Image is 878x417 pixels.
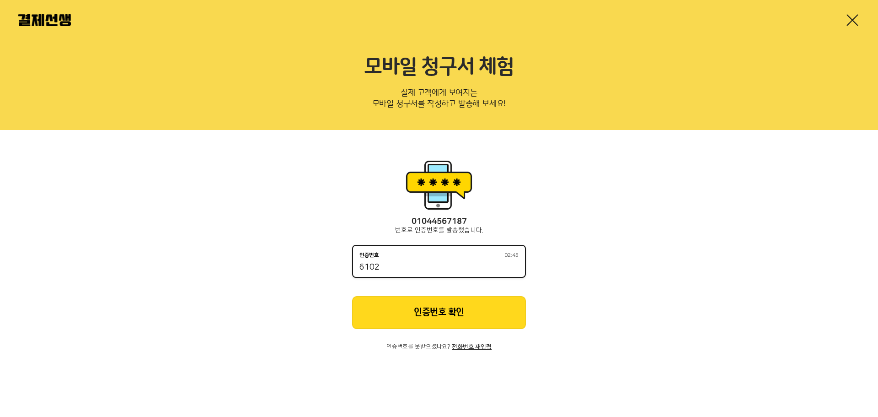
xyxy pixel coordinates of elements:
[504,253,519,258] span: 02:45
[352,344,526,350] p: 인증번호를 못받으셨나요?
[352,217,526,227] p: 01044567187
[452,344,492,350] button: 전화번호 재입력
[402,157,476,212] img: 휴대폰인증 이미지
[359,262,519,273] input: 인증번호02:45
[352,227,526,234] p: 번호로 인증번호를 발송했습니다.
[18,55,860,80] h2: 모바일 청구서 체험
[18,14,71,26] img: 결제선생
[352,296,526,329] button: 인증번호 확인
[359,252,379,259] p: 인증번호
[18,85,860,115] p: 실제 고객에게 보여지는 모바일 청구서를 작성하고 발송해 보세요!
